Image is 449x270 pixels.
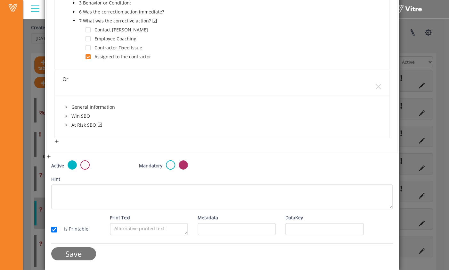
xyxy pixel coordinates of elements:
span: Contractor Fixed Issue [94,45,142,51]
span: 6 Was the correction action immediate? [79,9,164,15]
span: Contractor Fixed Issue [93,44,143,52]
label: Hint [51,176,60,183]
span: General Information [71,104,115,110]
label: Is Printable [58,225,88,232]
label: Print Text [110,214,130,221]
span: Assigned to the contractor [94,54,151,60]
span: Employee Coaching [93,35,138,43]
label: Metadata [198,214,218,221]
span: Win SBO [70,112,91,120]
div: Or [62,75,382,83]
span: Employee Coaching [94,36,136,42]
label: DataKey [285,214,303,221]
span: General Information [70,103,116,111]
input: Save [51,247,96,260]
label: Active [51,162,64,169]
span: Assigned to the contractor [93,53,152,61]
span: caret-down [65,123,68,127]
span: caret-down [72,1,76,4]
span: Contact Foreman [93,26,149,34]
span: caret-down [65,105,68,109]
span: caret-down [72,19,76,22]
span: plus [54,139,59,144]
span: Win SBO [71,113,90,119]
span: 6 Was the correction action immediate? [78,8,165,16]
span: caret-down [65,114,68,118]
span: Contact [PERSON_NAME] [94,27,148,33]
span: plus [46,154,51,159]
span: check-square [152,19,157,23]
span: At Risk SBO [71,122,104,128]
label: Mandatory [139,162,162,169]
span: check-square [98,122,102,127]
span: close [375,83,382,90]
span: 7 What was the corrective action? [79,18,159,24]
span: caret-down [72,10,76,13]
